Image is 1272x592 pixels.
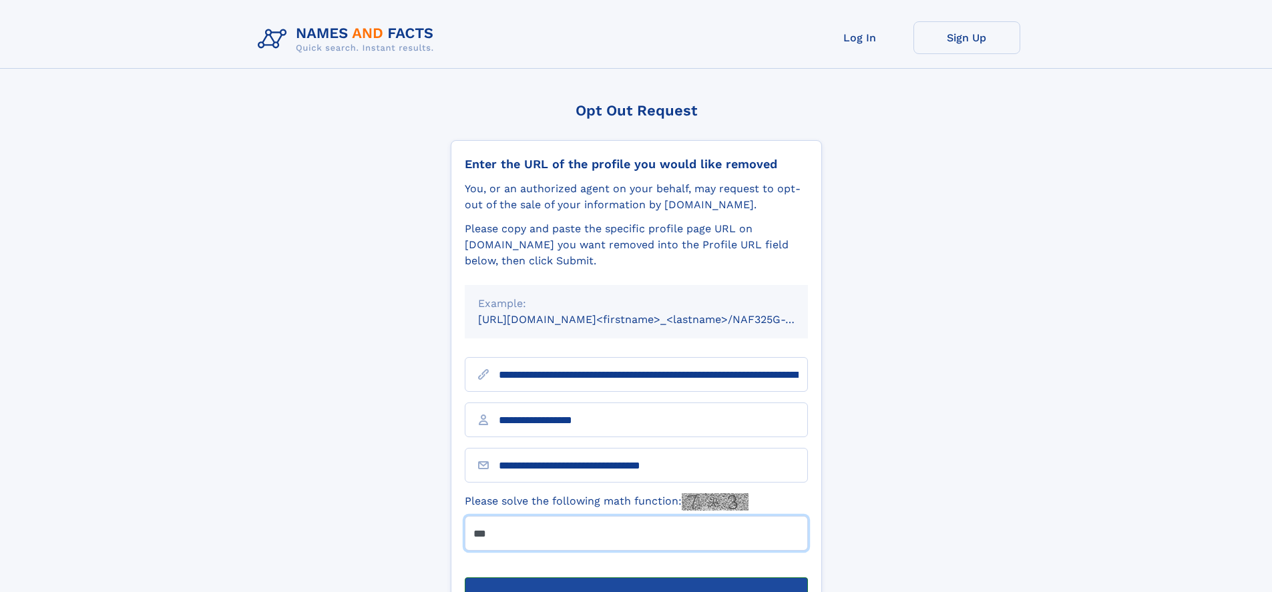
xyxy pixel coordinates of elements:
[478,296,795,312] div: Example:
[913,21,1020,54] a: Sign Up
[478,313,833,326] small: [URL][DOMAIN_NAME]<firstname>_<lastname>/NAF325G-xxxxxxxx
[807,21,913,54] a: Log In
[465,181,808,213] div: You, or an authorized agent on your behalf, may request to opt-out of the sale of your informatio...
[451,102,822,119] div: Opt Out Request
[465,221,808,269] div: Please copy and paste the specific profile page URL on [DOMAIN_NAME] you want removed into the Pr...
[465,493,749,511] label: Please solve the following math function:
[252,21,445,57] img: Logo Names and Facts
[465,157,808,172] div: Enter the URL of the profile you would like removed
